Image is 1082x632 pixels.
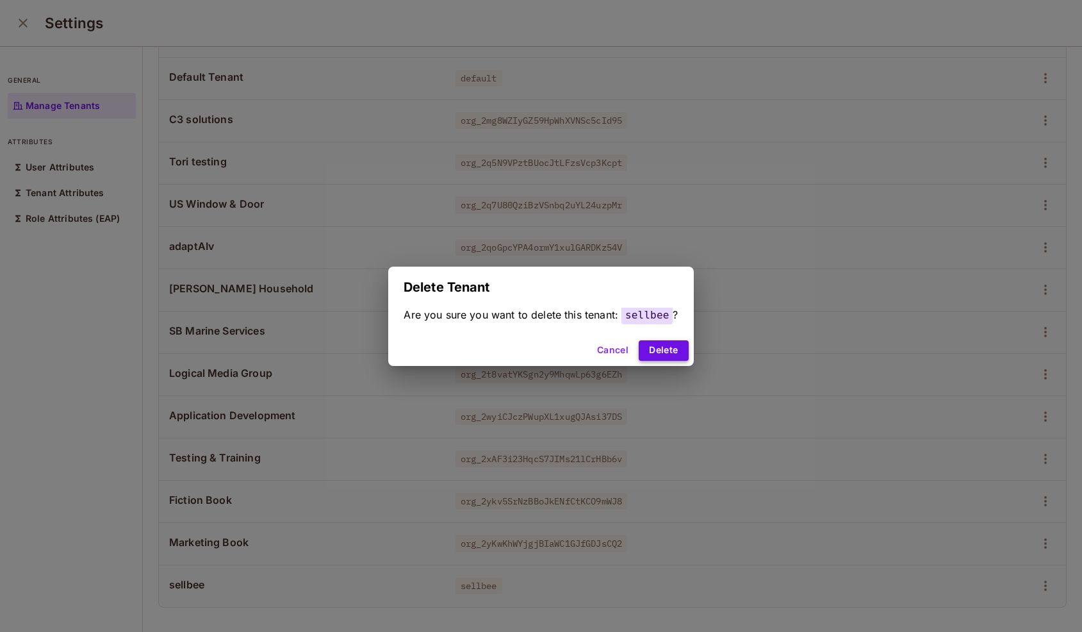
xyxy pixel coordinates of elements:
[404,308,678,322] div: ?
[388,267,693,308] h2: Delete Tenant
[404,308,618,321] span: Are you sure you want to delete this tenant:
[639,340,688,361] button: Delete
[621,306,673,324] span: sellbee
[592,340,634,361] button: Cancel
